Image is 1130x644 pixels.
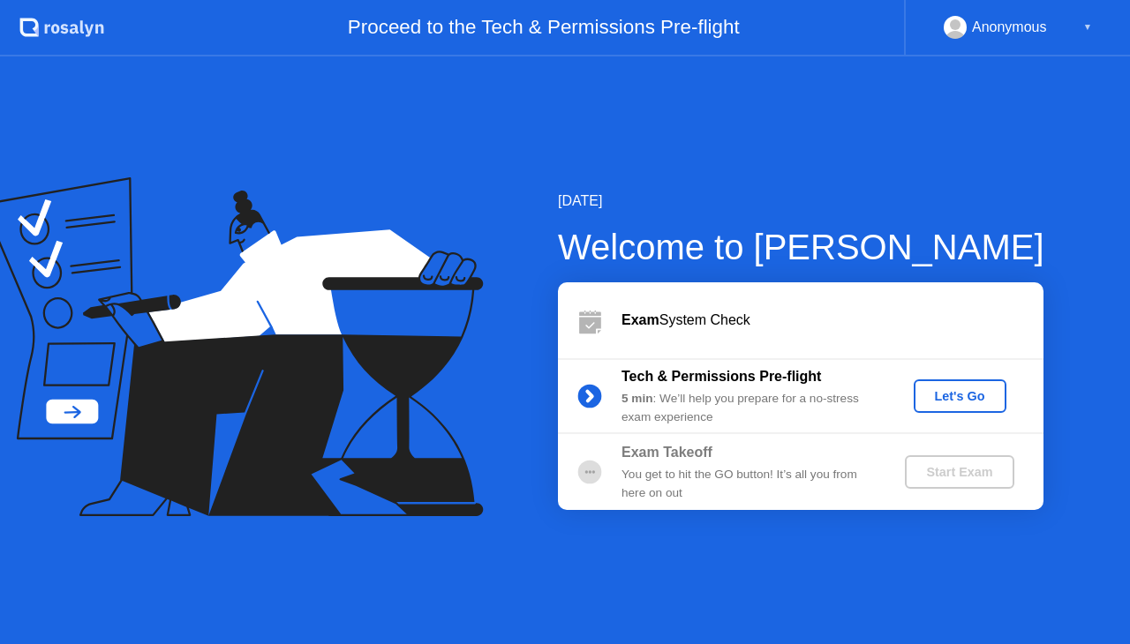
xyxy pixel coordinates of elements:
[912,465,1006,479] div: Start Exam
[621,390,876,426] div: : We’ll help you prepare for a no-stress exam experience
[914,379,1006,413] button: Let's Go
[1083,16,1092,39] div: ▼
[972,16,1047,39] div: Anonymous
[621,392,653,405] b: 5 min
[921,389,999,403] div: Let's Go
[621,310,1043,331] div: System Check
[558,221,1044,273] div: Welcome to [PERSON_NAME]
[621,445,712,460] b: Exam Takeoff
[621,466,876,502] div: You get to hit the GO button! It’s all you from here on out
[621,369,821,384] b: Tech & Permissions Pre-flight
[621,312,659,327] b: Exam
[558,191,1044,212] div: [DATE]
[905,455,1013,489] button: Start Exam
